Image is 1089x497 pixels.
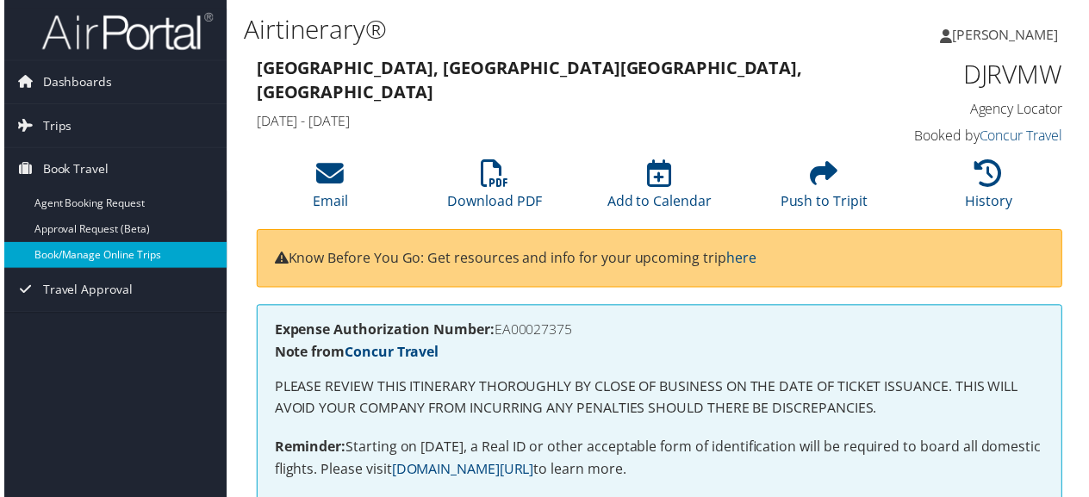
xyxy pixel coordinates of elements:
[882,57,1066,93] h1: DJRVMW
[272,322,494,341] strong: Expense Authorization Number:
[39,270,129,314] span: Travel Approval
[272,440,344,459] strong: Reminder:
[39,61,109,104] span: Dashboards
[343,345,438,363] a: Concur Travel
[39,149,105,192] span: Book Travel
[882,127,1066,146] h4: Booked by
[254,57,804,104] strong: [GEOGRAPHIC_DATA], [GEOGRAPHIC_DATA] [GEOGRAPHIC_DATA], [GEOGRAPHIC_DATA]
[446,171,542,212] a: Download PDF
[272,249,1048,271] p: Know Before You Go: Get resources and info for your upcoming trip
[781,171,869,212] a: Push to Tripit
[272,439,1048,483] p: Starting on [DATE], a Real ID or other acceptable form of identification will be required to boar...
[607,171,713,212] a: Add to Calendar
[943,9,1079,60] a: [PERSON_NAME]
[727,250,757,269] a: here
[272,325,1048,339] h4: EA00027375
[38,11,210,52] img: airportal-logo.png
[982,127,1066,146] a: Concur Travel
[39,105,68,148] span: Trips
[968,171,1015,212] a: History
[241,11,800,47] h1: Airtinerary®
[272,378,1048,422] p: PLEASE REVIEW THIS ITINERARY THOROUGHLY BY CLOSE OF BUSINESS ON THE DATE OF TICKET ISSUANCE. THIS...
[272,345,438,363] strong: Note from
[311,171,346,212] a: Email
[390,463,533,481] a: [DOMAIN_NAME][URL]
[955,25,1061,44] span: [PERSON_NAME]
[882,100,1066,119] h4: Agency Locator
[254,112,856,131] h4: [DATE] - [DATE]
